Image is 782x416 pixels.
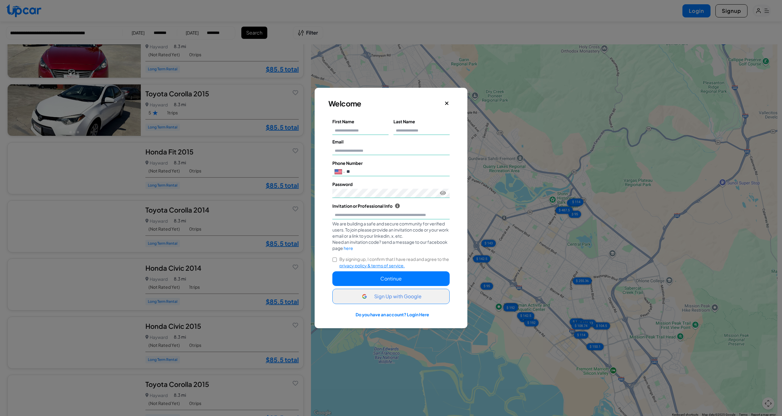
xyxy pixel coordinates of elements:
label: Password [332,181,450,188]
label: First Name [332,118,389,125]
button: Toggle password visibility [440,190,446,196]
label: Invitation or Professional Info [332,203,450,209]
a: Do you have an account? Login Here [356,312,429,317]
img: Google Icon [361,293,368,300]
label: Last Name [393,118,450,125]
label: Email [332,139,450,145]
label: By signing up, I confirm that I have read and agree to the [339,256,450,269]
button: Close [442,98,451,109]
button: Continue [332,271,450,286]
label: Phone Number [332,160,450,166]
button: Sign Up with Google [332,289,450,304]
span: Sign Up with Google [374,293,422,300]
a: here [344,245,353,251]
h3: Welcome [328,98,429,108]
div: We are building a safe and secure community for verified users. To join please provide an invitat... [332,221,450,251]
span: privacy policy & terms of service. [339,263,405,268]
